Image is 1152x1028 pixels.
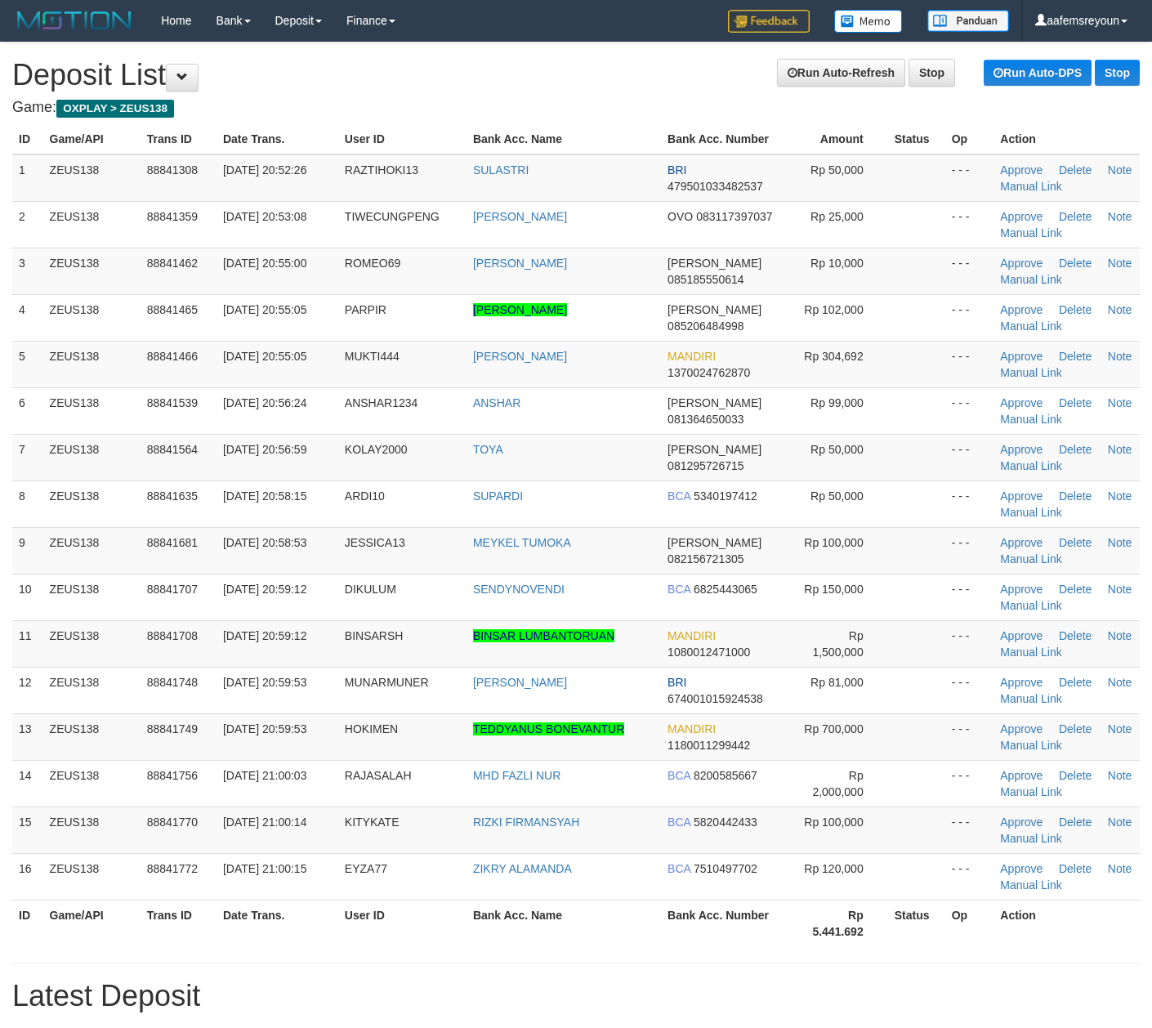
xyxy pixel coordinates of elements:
[668,396,761,409] span: [PERSON_NAME]
[43,124,141,154] th: Game/API
[12,59,1140,92] h1: Deposit List
[945,201,994,248] td: - - -
[668,552,743,565] span: 082156721305
[1000,552,1062,565] a: Manual Link
[1000,303,1043,316] a: Approve
[668,676,686,689] span: BRI
[43,434,141,480] td: ZEUS138
[12,807,43,853] td: 15
[473,396,520,409] a: ANSHAR
[1000,878,1062,892] a: Manual Link
[1000,722,1043,735] a: Approve
[804,303,863,316] span: Rp 102,000
[43,853,141,900] td: ZEUS138
[12,154,43,202] td: 1
[668,459,743,472] span: 081295726715
[945,620,994,667] td: - - -
[147,489,198,503] span: 88841635
[804,350,863,363] span: Rp 304,692
[1095,60,1140,86] a: Stop
[1108,489,1132,503] a: Note
[223,816,306,829] span: [DATE] 21:00:14
[668,692,763,705] span: 674001015924538
[43,574,141,620] td: ZEUS138
[1000,273,1062,286] a: Manual Link
[1000,489,1043,503] a: Approve
[1108,676,1132,689] a: Note
[43,154,141,202] td: ZEUS138
[473,583,565,596] a: SENDYNOVENDI
[473,816,579,829] a: RIZKI FIRMANSYAH
[1000,536,1043,549] a: Approve
[338,900,467,946] th: User ID
[1108,443,1132,456] a: Note
[473,769,560,782] a: MHD FAZLI NUR
[1059,676,1092,689] a: Delete
[473,676,567,689] a: [PERSON_NAME]
[345,303,386,316] span: PARPIR
[668,257,761,270] span: [PERSON_NAME]
[147,722,198,735] span: 88841749
[810,676,864,689] span: Rp 81,000
[43,527,141,574] td: ZEUS138
[217,124,338,154] th: Date Trans.
[12,574,43,620] td: 10
[345,816,400,829] span: KITYKATE
[804,816,863,829] span: Rp 100,000
[888,124,945,154] th: Status
[661,124,790,154] th: Bank Acc. Number
[223,769,306,782] span: [DATE] 21:00:03
[1108,257,1132,270] a: Note
[812,629,863,659] span: Rp 1,500,000
[810,396,864,409] span: Rp 99,000
[467,900,661,946] th: Bank Acc. Name
[223,862,306,875] span: [DATE] 21:00:15
[12,760,43,807] td: 14
[1000,257,1043,270] a: Approve
[945,248,994,294] td: - - -
[345,769,412,782] span: RAJASALAH
[668,536,761,549] span: [PERSON_NAME]
[888,900,945,946] th: Status
[43,807,141,853] td: ZEUS138
[1000,210,1043,223] a: Approve
[345,862,387,875] span: EYZA77
[661,900,790,946] th: Bank Acc. Number
[945,667,994,713] td: - - -
[790,124,887,154] th: Amount
[473,257,567,270] a: [PERSON_NAME]
[945,527,994,574] td: - - -
[1108,629,1132,642] a: Note
[945,480,994,527] td: - - -
[223,629,306,642] span: [DATE] 20:59:12
[223,257,306,270] span: [DATE] 20:55:00
[467,124,661,154] th: Bank Acc. Name
[993,124,1140,154] th: Action
[12,620,43,667] td: 11
[43,667,141,713] td: ZEUS138
[945,574,994,620] td: - - -
[1059,489,1092,503] a: Delete
[223,210,306,223] span: [DATE] 20:53:08
[147,769,198,782] span: 88841756
[1000,163,1043,177] a: Approve
[1059,629,1092,642] a: Delete
[984,60,1092,86] a: Run Auto-DPS
[694,862,757,875] span: 7510497702
[1059,816,1092,829] a: Delete
[668,646,750,659] span: 1080012471000
[1000,816,1043,829] a: Approve
[223,163,306,177] span: [DATE] 20:52:26
[1108,816,1132,829] a: Note
[12,294,43,341] td: 4
[1059,350,1092,363] a: Delete
[473,862,572,875] a: ZIKRY ALAMANDA
[1000,785,1062,798] a: Manual Link
[1000,739,1062,752] a: Manual Link
[804,722,863,735] span: Rp 700,000
[345,257,400,270] span: ROMEO69
[1059,769,1092,782] a: Delete
[12,853,43,900] td: 16
[1000,599,1062,612] a: Manual Link
[141,124,217,154] th: Trans ID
